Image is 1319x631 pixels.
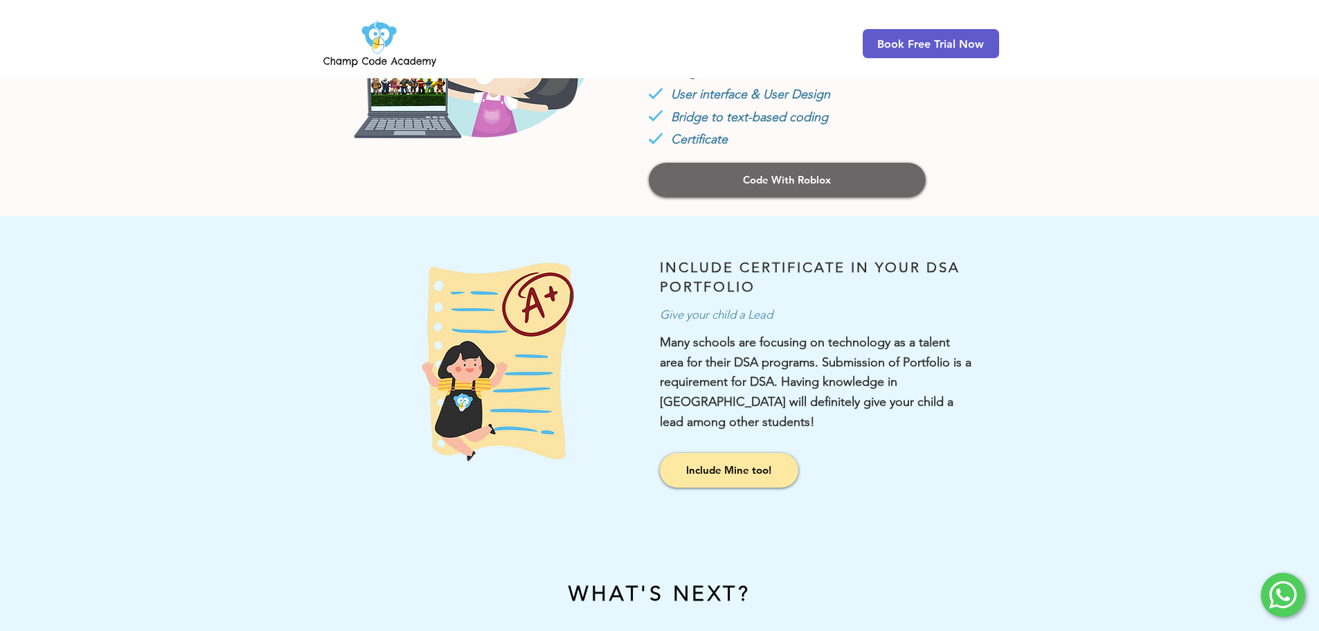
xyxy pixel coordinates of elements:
[686,463,771,477] span: Include Mine too!
[671,132,728,147] span: Certificate
[743,172,831,187] span: Code With Roblox
[660,332,971,432] p: Many schools are focusing on technology as a talent area for their DSA programs. Submission of Po...
[660,259,960,295] span: INCLUDE CERTIFICATE IN YOUR DSA PORTFOLIO
[393,258,590,465] img: Coding Certificate for Direct School Admission Portfolio
[863,29,999,58] a: Book Free Trial Now
[671,109,828,125] span: Bridge to text-based coding
[649,163,926,197] a: Code With Roblox
[649,64,751,80] span: Learning Checklist
[660,453,798,488] a: Include Mine too!
[568,581,751,606] span: WHAT'S NEXT?
[877,37,984,51] span: Book Free Trial Now
[660,308,773,321] span: Give your child a Lead
[671,87,830,102] span: User interface & User Design
[321,17,439,71] img: Champ Code Academy Logo PNG.png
